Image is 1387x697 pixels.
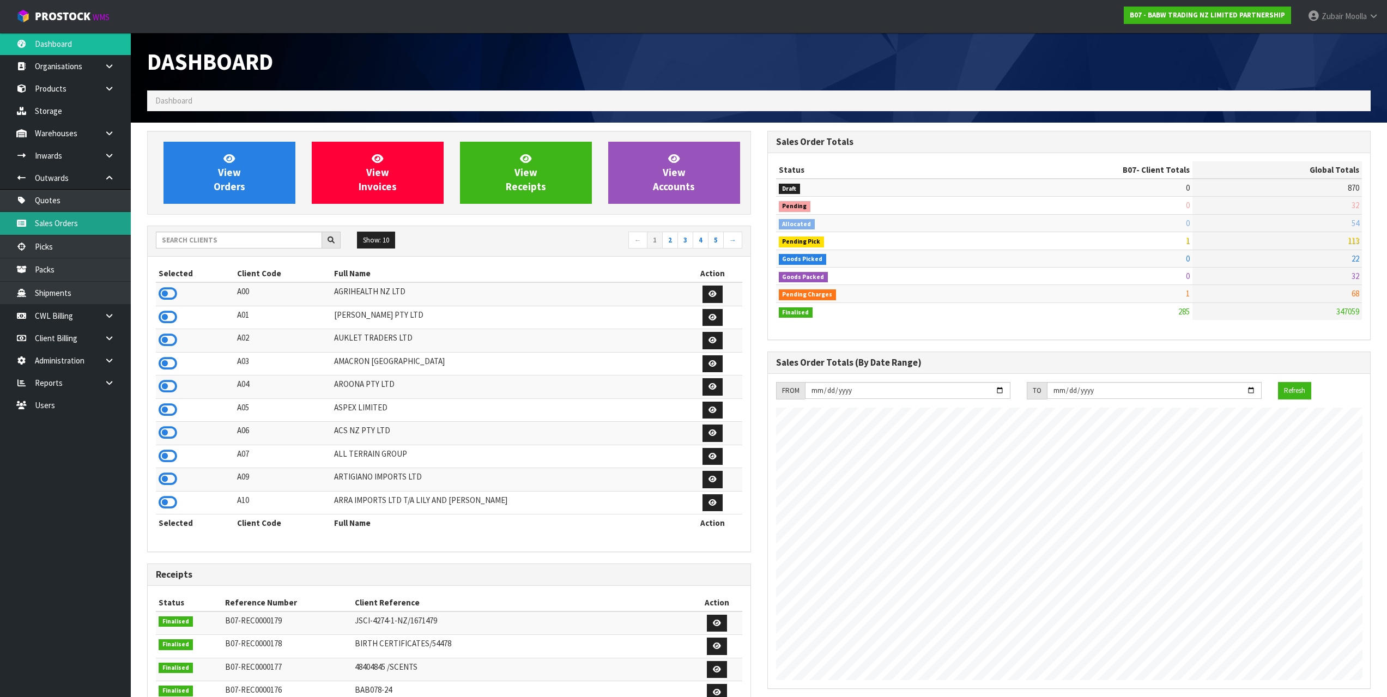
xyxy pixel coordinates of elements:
[1352,288,1359,299] span: 68
[1345,11,1367,21] span: Moolla
[653,152,695,193] span: View Accounts
[159,616,193,627] span: Finalised
[779,219,815,230] span: Allocated
[234,468,332,492] td: A09
[156,569,742,580] h3: Receipts
[1322,11,1343,21] span: Zubair
[1027,382,1047,399] div: TO
[1352,253,1359,264] span: 22
[331,282,683,306] td: AGRIHEALTH NZ LTD
[331,306,683,329] td: [PERSON_NAME] PTY LTD
[225,684,282,695] span: B07-REC0000176
[608,142,740,204] a: ViewAccounts
[647,232,663,249] a: 1
[662,232,678,249] a: 2
[234,352,332,375] td: A03
[1186,183,1190,193] span: 0
[159,663,193,674] span: Finalised
[147,47,273,76] span: Dashboard
[628,232,647,249] a: ←
[692,594,742,611] th: Action
[312,142,444,204] a: ViewInvoices
[159,686,193,696] span: Finalised
[331,375,683,399] td: AROONA PTY LTD
[234,265,332,282] th: Client Code
[779,307,813,318] span: Finalised
[234,445,332,468] td: A07
[331,468,683,492] td: ARTIGIANO IMPORTS LTD
[16,9,30,23] img: cube-alt.png
[1186,200,1190,210] span: 0
[331,398,683,422] td: ASPEX LIMITED
[156,232,322,249] input: Search clients
[460,142,592,204] a: ViewReceipts
[1186,253,1190,264] span: 0
[331,422,683,445] td: ACS NZ PTY LTD
[1348,183,1359,193] span: 870
[1186,235,1190,246] span: 1
[1352,218,1359,228] span: 54
[225,638,282,648] span: B07-REC0000178
[155,95,192,106] span: Dashboard
[779,237,825,247] span: Pending Pick
[156,265,234,282] th: Selected
[156,514,234,532] th: Selected
[234,514,332,532] th: Client Code
[225,662,282,672] span: B07-REC0000177
[214,152,245,193] span: View Orders
[331,329,683,353] td: AUKLET TRADERS LTD
[1178,306,1190,317] span: 285
[1186,271,1190,281] span: 0
[93,12,110,22] small: WMS
[355,662,417,672] span: 48404845 /SCENTS
[355,638,451,648] span: BIRTH CERTIFICATES/54478
[234,306,332,329] td: A01
[1124,7,1291,24] a: B07 - BABW TRADING NZ LIMITED PARTNERSHIP
[159,639,193,650] span: Finalised
[1348,235,1359,246] span: 113
[1192,161,1362,179] th: Global Totals
[234,375,332,399] td: A04
[1123,165,1136,175] span: B07
[970,161,1192,179] th: - Client Totals
[723,232,742,249] a: →
[357,232,395,249] button: Show: 10
[331,445,683,468] td: ALL TERRAIN GROUP
[683,514,742,532] th: Action
[776,382,805,399] div: FROM
[776,357,1362,368] h3: Sales Order Totals (By Date Range)
[776,161,970,179] th: Status
[779,272,828,283] span: Goods Packed
[457,232,742,251] nav: Page navigation
[693,232,708,249] a: 4
[1186,288,1190,299] span: 1
[359,152,397,193] span: View Invoices
[779,289,837,300] span: Pending Charges
[234,398,332,422] td: A05
[779,184,801,195] span: Draft
[1186,218,1190,228] span: 0
[779,201,811,212] span: Pending
[779,254,827,265] span: Goods Picked
[1352,200,1359,210] span: 32
[355,615,437,626] span: JSCI-4274-1-NZ/1671479
[352,594,692,611] th: Client Reference
[331,491,683,514] td: ARRA IMPORTS LTD T/A LILY AND [PERSON_NAME]
[163,142,295,204] a: ViewOrders
[708,232,724,249] a: 5
[331,265,683,282] th: Full Name
[1352,271,1359,281] span: 32
[225,615,282,626] span: B07-REC0000179
[222,594,352,611] th: Reference Number
[355,684,392,695] span: BAB078-24
[1336,306,1359,317] span: 347059
[234,491,332,514] td: A10
[683,265,742,282] th: Action
[776,137,1362,147] h3: Sales Order Totals
[331,352,683,375] td: AMACRON [GEOGRAPHIC_DATA]
[234,329,332,353] td: A02
[156,594,222,611] th: Status
[35,9,90,23] span: ProStock
[1130,10,1285,20] strong: B07 - BABW TRADING NZ LIMITED PARTNERSHIP
[677,232,693,249] a: 3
